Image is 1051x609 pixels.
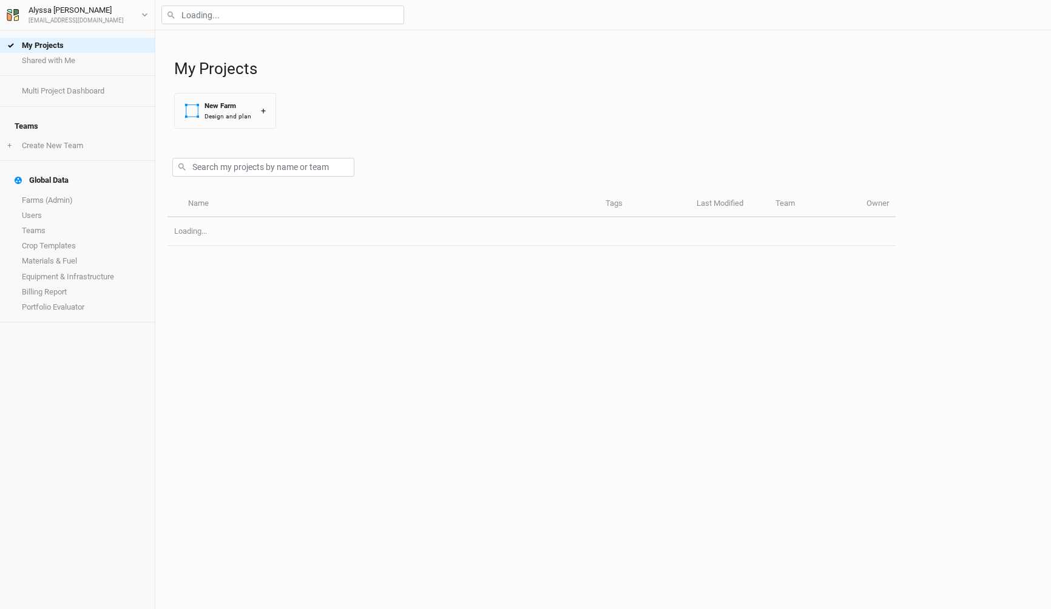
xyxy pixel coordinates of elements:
div: Alyssa [PERSON_NAME] [29,4,124,16]
div: New Farm [204,101,251,111]
span: + [7,141,12,151]
input: Loading... [161,5,404,24]
div: Design and plan [204,112,251,121]
th: Last Modified [690,191,769,217]
h4: Teams [7,114,147,138]
input: Search my projects by name or team [172,158,354,177]
div: + [261,104,266,117]
th: Name [181,191,598,217]
td: Loading... [167,217,896,246]
th: Team [769,191,860,217]
button: Alyssa [PERSON_NAME][EMAIL_ADDRESS][DOMAIN_NAME] [6,4,149,26]
h1: My Projects [174,60,1039,78]
div: [EMAIL_ADDRESS][DOMAIN_NAME] [29,16,124,26]
th: Tags [599,191,690,217]
div: Global Data [15,175,69,185]
button: New FarmDesign and plan+ [174,93,276,129]
th: Owner [860,191,896,217]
